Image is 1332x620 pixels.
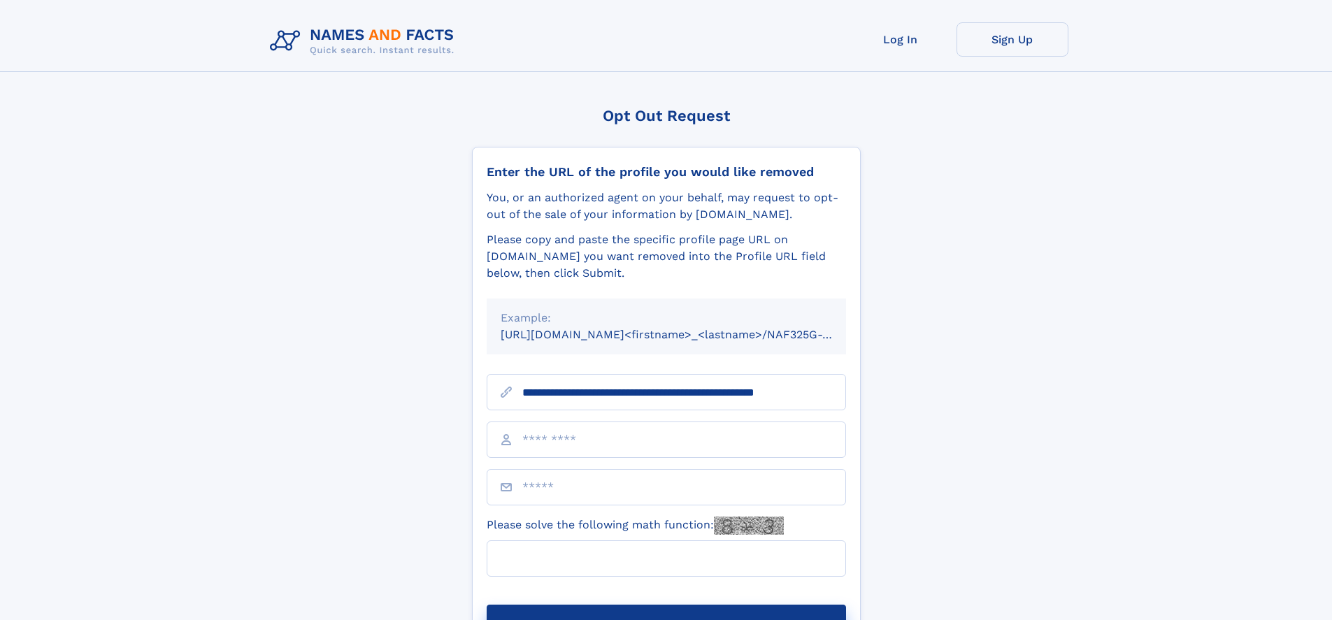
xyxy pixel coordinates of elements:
img: Logo Names and Facts [264,22,466,60]
div: Opt Out Request [472,107,861,124]
div: Example: [501,310,832,326]
div: Please copy and paste the specific profile page URL on [DOMAIN_NAME] you want removed into the Pr... [487,231,846,282]
label: Please solve the following math function: [487,517,784,535]
div: Enter the URL of the profile you would like removed [487,164,846,180]
a: Log In [845,22,957,57]
a: Sign Up [957,22,1068,57]
div: You, or an authorized agent on your behalf, may request to opt-out of the sale of your informatio... [487,189,846,223]
small: [URL][DOMAIN_NAME]<firstname>_<lastname>/NAF325G-xxxxxxxx [501,328,873,341]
